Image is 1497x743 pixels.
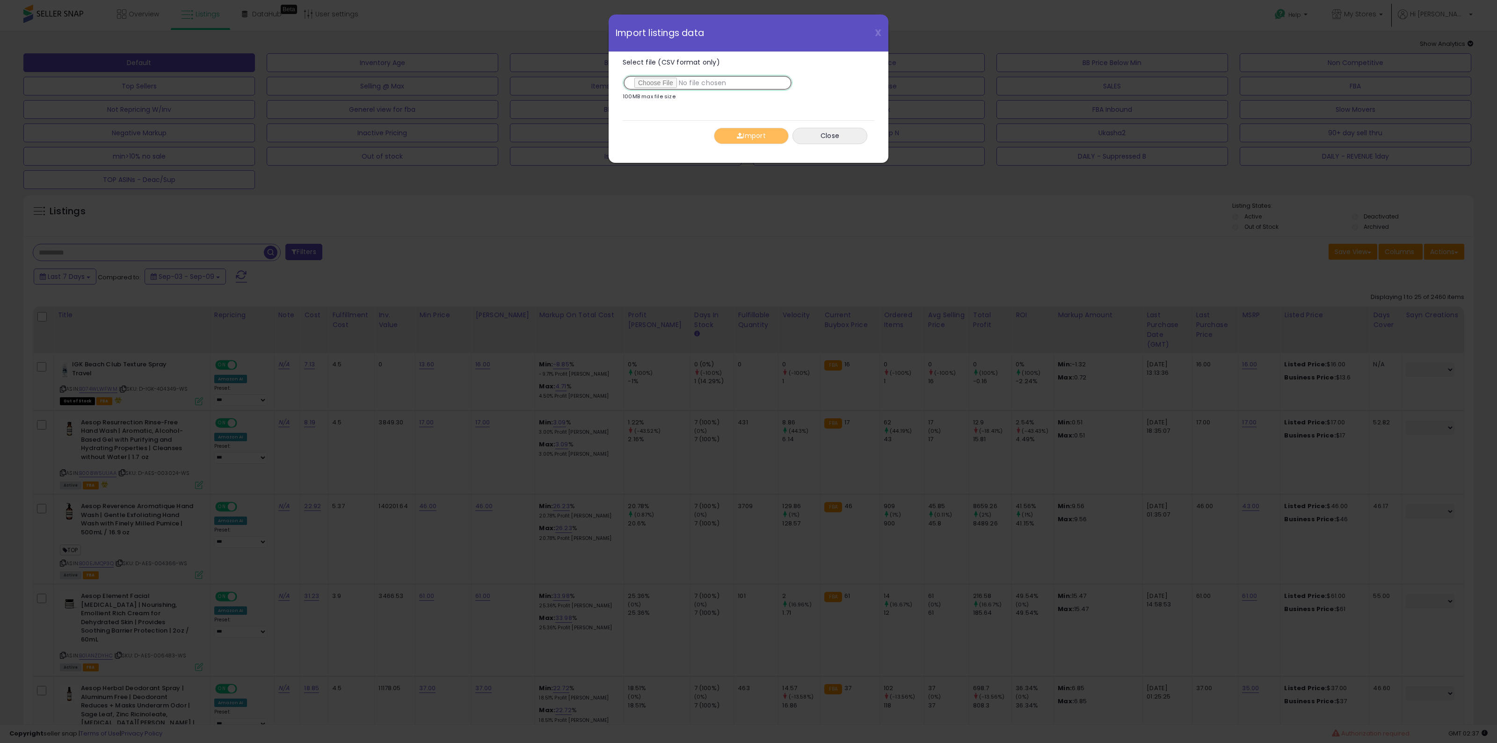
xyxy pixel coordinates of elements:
[792,128,867,144] button: Close
[616,29,704,37] span: Import listings data
[623,94,676,99] p: 100MB max file size
[714,128,789,144] button: Import
[623,58,720,67] span: Select file (CSV format only)
[875,26,881,39] span: X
